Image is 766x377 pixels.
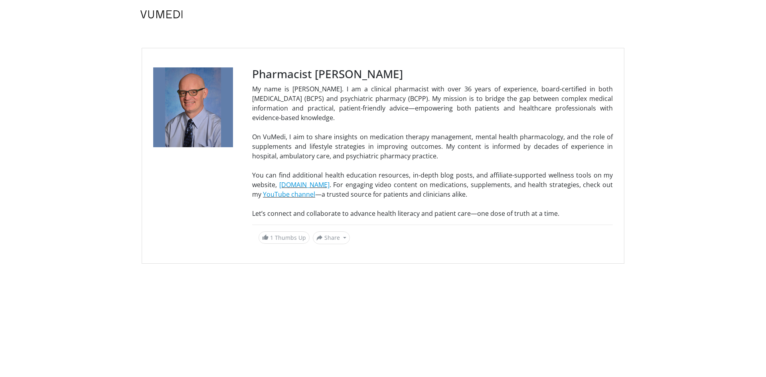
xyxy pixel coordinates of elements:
div: Let’s connect and collaborate to advance health literacy and patient care—one dose of truth at a ... [252,199,613,218]
a: 1 Thumbs Up [259,231,310,244]
div: On VuMedi, I aim to share insights on medication therapy management, mental health pharmacology, ... [252,132,613,161]
span: 1 [270,234,273,241]
h3: Pharmacist [PERSON_NAME] [252,67,613,81]
a: YouTube channel [263,190,315,199]
a: [DOMAIN_NAME] [279,180,330,189]
button: Share [313,231,350,244]
div: You can find additional health education resources, in-depth blog posts, and affiliate-supported ... [252,161,613,199]
img: VuMedi Logo [140,10,183,18]
div: My name is [PERSON_NAME]. I am a clinical pharmacist with over 36 years of experience, board-cert... [252,84,613,132]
